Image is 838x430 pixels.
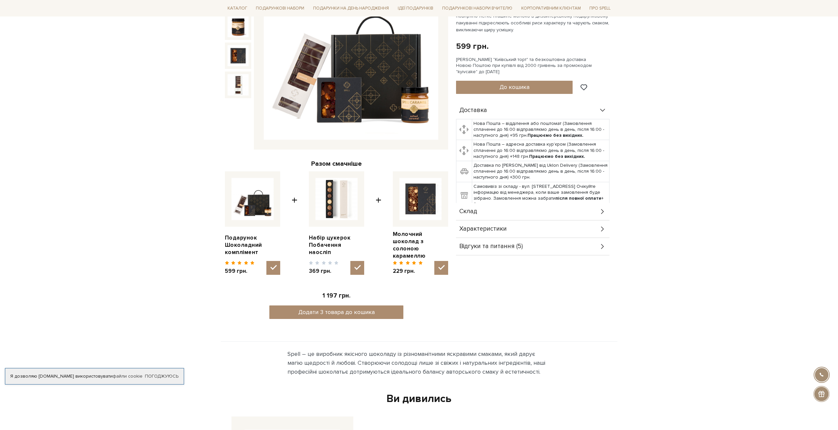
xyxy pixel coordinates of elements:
button: Додати 3 товара до кошика [269,305,403,319]
a: Про Spell [587,3,613,14]
img: Подарунок Шоколадний комплімент [228,74,249,95]
span: Доставка [459,107,487,113]
img: Набір цукерок Побачення наосліп [315,178,358,220]
span: Склад [459,209,477,215]
a: Каталог [225,3,250,14]
div: [PERSON_NAME] "Київський торт" та безкоштовна доставка Новою Поштою при купівлі від 2000 гривень ... [456,57,613,75]
a: Подарункові набори Вчителю [440,3,515,14]
b: Працюємо без вихідних. [529,154,585,159]
div: 599 грн. [456,41,489,51]
span: 599 грн. [225,268,255,275]
button: До кошика [456,81,573,94]
b: Працюємо без вихідних. [527,132,583,138]
div: Разом смачніше [225,159,448,168]
div: Я дозволяю [DOMAIN_NAME] використовувати [5,373,184,379]
img: Подарунок Шоколадний комплімент [231,178,274,220]
span: До кошика [500,83,529,91]
img: Подарунок Шоколадний комплімент [228,16,249,37]
td: Самовивіз зі складу - вул. [STREET_ADDRESS] Очікуйте інформацію від менеджера, коли ваше замовлен... [472,182,609,209]
img: Молочний шоколад з солоною карамеллю [399,178,442,220]
b: після повної оплати [555,195,601,201]
span: Відгуки та питання (5) [459,244,523,249]
a: Подарунок Шоколадний комплімент [225,234,280,256]
span: 229 грн. [393,268,423,275]
a: Молочний шоколад з солоною карамеллю [393,231,448,260]
a: Ідеї подарунків [395,3,436,14]
a: Подарункові набори [253,3,307,14]
span: 369 грн. [309,268,339,275]
a: Подарунки на День народження [311,3,392,14]
div: Spell – це виробник якісного шоколаду із різноманітними яскравими смаками, який дарує магію щедро... [287,350,551,376]
span: + [376,171,381,275]
a: Погоджуюсь [145,373,178,379]
td: Нова Пошта – адресна доставка кур'єром (Замовлення сплаченні до 16:00 відправляємо день в день, п... [472,140,609,161]
a: файли cookie [113,373,143,379]
div: Ви дивились [229,392,609,406]
span: + [292,171,297,275]
span: 1 197 грн. [322,292,350,300]
span: Характеристики [459,226,507,232]
td: Доставка по [PERSON_NAME] від Uklon Delivery (Замовлення сплаченні до 16:00 відправляємо день в д... [472,161,609,182]
a: Корпоративним клієнтам [519,3,583,14]
td: Нова Пошта – відділення або поштомат (Замовлення сплаченні до 16:00 відправляємо день в день, піс... [472,119,609,140]
a: Набір цукерок Побачення наосліп [309,234,364,256]
img: Подарунок Шоколадний комплімент [228,45,249,66]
